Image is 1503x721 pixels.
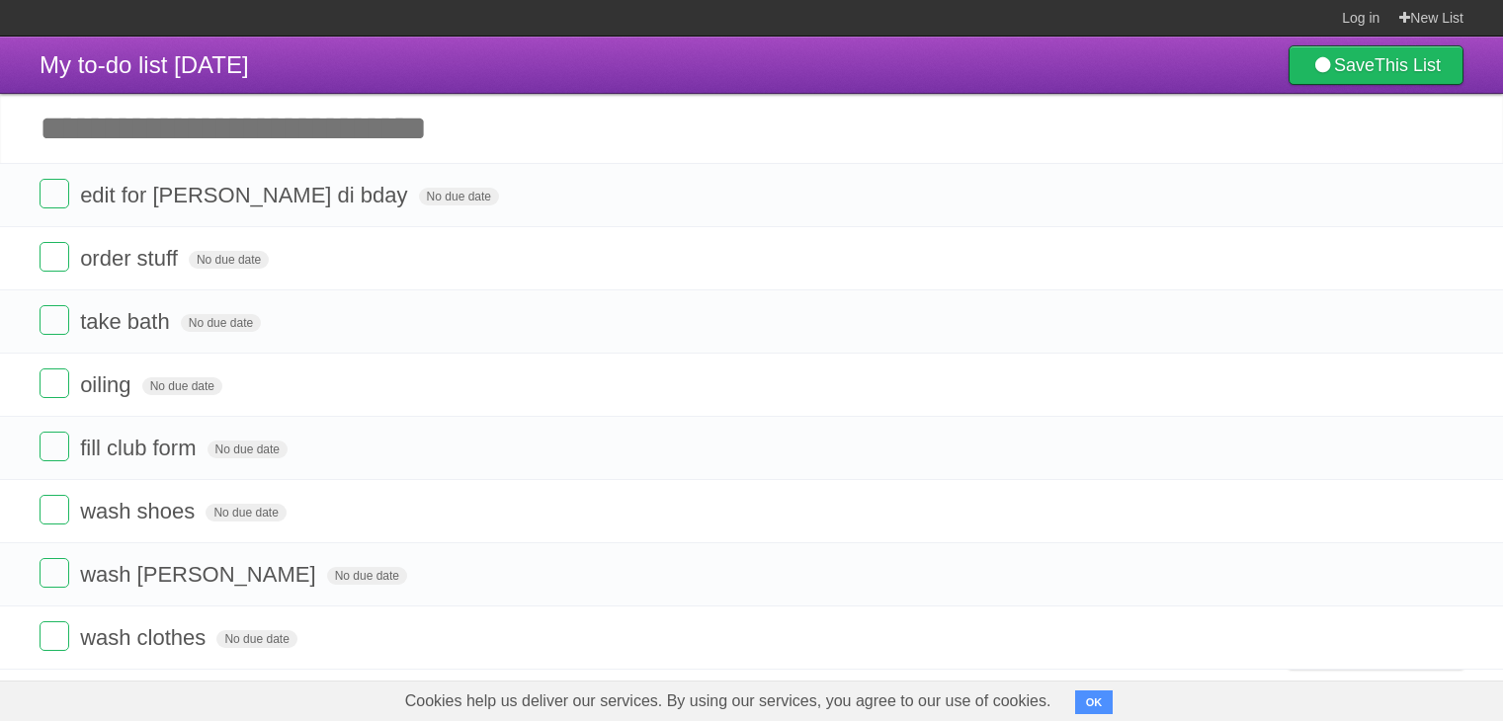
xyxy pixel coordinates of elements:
[142,377,222,395] span: No due date
[206,504,286,521] span: No due date
[40,495,69,524] label: Done
[327,567,407,585] span: No due date
[216,630,296,648] span: No due date
[208,441,288,458] span: No due date
[181,314,261,332] span: No due date
[40,432,69,461] label: Done
[1075,690,1114,714] button: OK
[1289,45,1463,85] a: SaveThis List
[385,681,1071,721] span: Cookies help us deliver our services. By using our services, you agree to our use of cookies.
[40,368,69,398] label: Done
[40,51,249,78] span: My to-do list [DATE]
[80,372,135,397] span: oiling
[40,305,69,335] label: Done
[40,179,69,208] label: Done
[80,499,200,523] span: wash shoes
[80,246,183,271] span: order stuff
[40,558,69,588] label: Done
[1375,55,1441,75] b: This List
[80,625,210,650] span: wash clothes
[189,251,269,269] span: No due date
[40,242,69,272] label: Done
[80,436,201,460] span: fill club form
[419,188,499,205] span: No due date
[80,183,412,207] span: edit for [PERSON_NAME] di bday
[80,309,175,334] span: take bath
[80,562,320,587] span: wash [PERSON_NAME]
[40,621,69,651] label: Done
